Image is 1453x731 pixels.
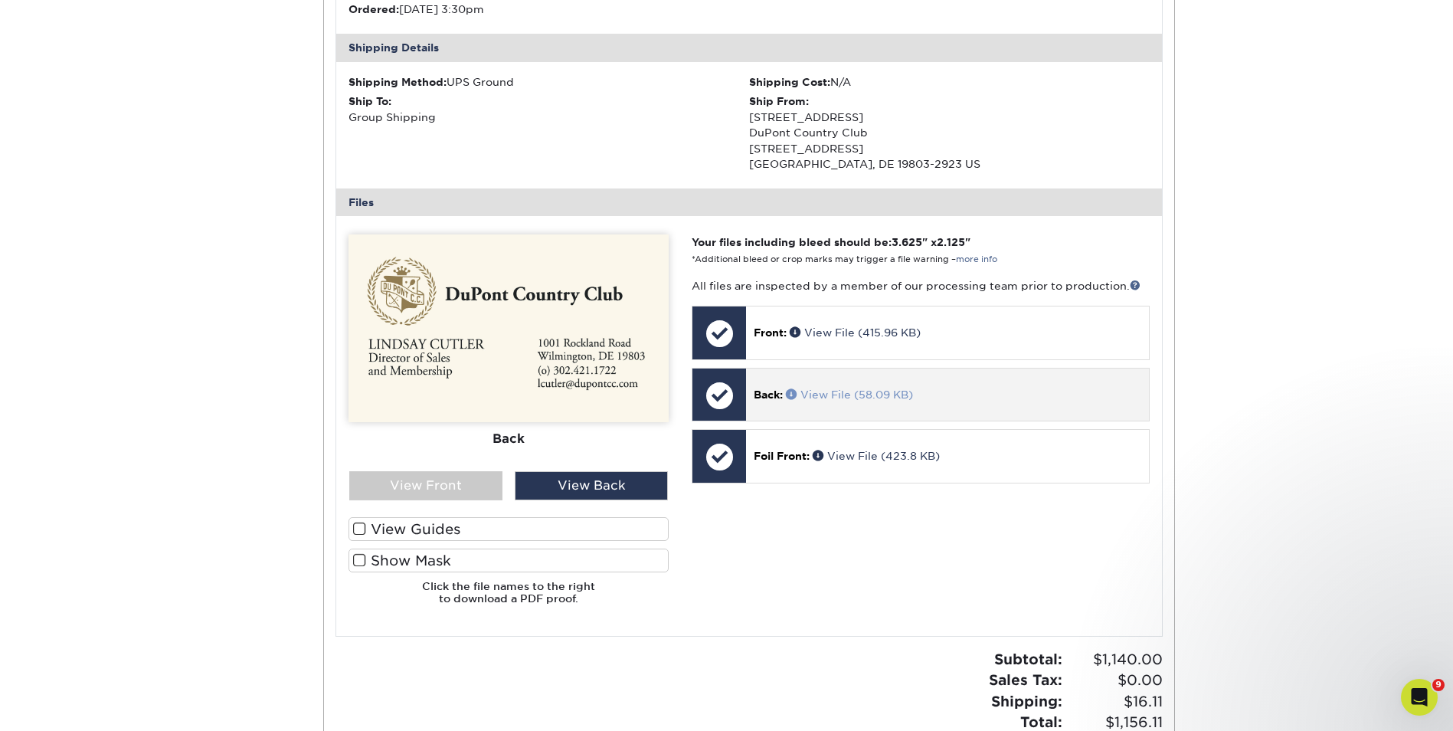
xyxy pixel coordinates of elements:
[74,19,105,34] p: Active
[892,236,922,248] span: 3.625
[349,95,391,107] strong: Ship To:
[13,582,514,608] textarea: Message…
[349,422,669,456] div: Back
[48,614,61,626] button: Gif picker
[97,614,110,626] button: Start recording
[1067,649,1163,670] span: $1,140.00
[349,2,749,17] li: [DATE] 3:30pm
[692,236,970,248] strong: Your files including bleed should be: " x "
[227,181,316,193] a: [DOMAIN_NAME]
[349,74,749,90] div: UPS Ground
[489,6,517,34] div: Close
[12,88,515,359] div: Erica says…
[991,693,1062,710] strong: Shipping:
[692,278,1149,293] p: All files are inspected by a member of our processing team prior to production.
[1020,713,1062,730] strong: Total:
[749,74,1150,90] div: N/A
[813,450,940,462] a: View File (423.8 KB)
[1401,679,1438,716] iframe: Intercom live chat
[336,34,1162,61] div: Shipping Details
[754,450,810,462] span: Foil Front:
[956,254,997,264] a: more info
[25,256,423,316] div: Once approved, the order will be submitted to production shortly. Please let us know if you have ...
[786,388,913,401] a: View File (58.09 KB)
[25,120,423,150] div: Thank you for placing your print order with Primoprint. Unfortunately, we have not yet received y...
[349,93,749,125] div: Group Shipping
[1432,679,1445,691] span: 9
[349,549,669,572] label: Show Mask
[349,517,669,541] label: View Guides
[349,76,447,88] strong: Shipping Method:
[790,326,921,339] a: View File (415.96 KB)
[482,608,508,632] button: Send a message…
[349,471,502,500] div: View Front
[25,97,423,113] div: PROOFS READY: Primoprint Order 25827-35777-14174
[73,614,85,626] button: Upload attachment
[515,471,668,500] div: View Back
[749,93,1150,172] div: [STREET_ADDRESS] DuPont Country Club [STREET_ADDRESS] [GEOGRAPHIC_DATA], DE 19803-2923 US
[336,188,1162,216] div: Files
[1067,670,1163,691] span: $0.00
[25,328,145,337] div: [PERSON_NAME] • [DATE]
[994,651,1062,667] strong: Subtotal:
[12,88,435,325] div: PROOFS READY: Primoprint Order 25827-35777-14174Thank you for placing your print order with Primo...
[989,671,1062,688] strong: Sales Tax:
[74,8,174,19] h1: [PERSON_NAME]
[749,76,830,88] strong: Shipping Cost:
[1067,691,1163,713] span: $16.11
[10,6,39,35] button: go back
[25,180,423,225] div: At your convenience, please return to and log in to your account. From there, go to Account > Act...
[754,326,787,339] span: Front:
[692,254,997,264] small: *Additional bleed or crop marks may trigger a file warning –
[24,614,36,626] button: Emoji picker
[460,6,489,35] button: Home
[749,95,809,107] strong: Ship From:
[349,580,669,618] h6: Click the file names to the right to download a PDF proof.
[44,8,68,33] img: Profile image for Erica
[349,3,399,15] strong: Ordered:
[25,302,283,314] i: You will receive a copy of this message by email
[937,236,965,248] span: 2.125
[754,388,783,401] span: Back:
